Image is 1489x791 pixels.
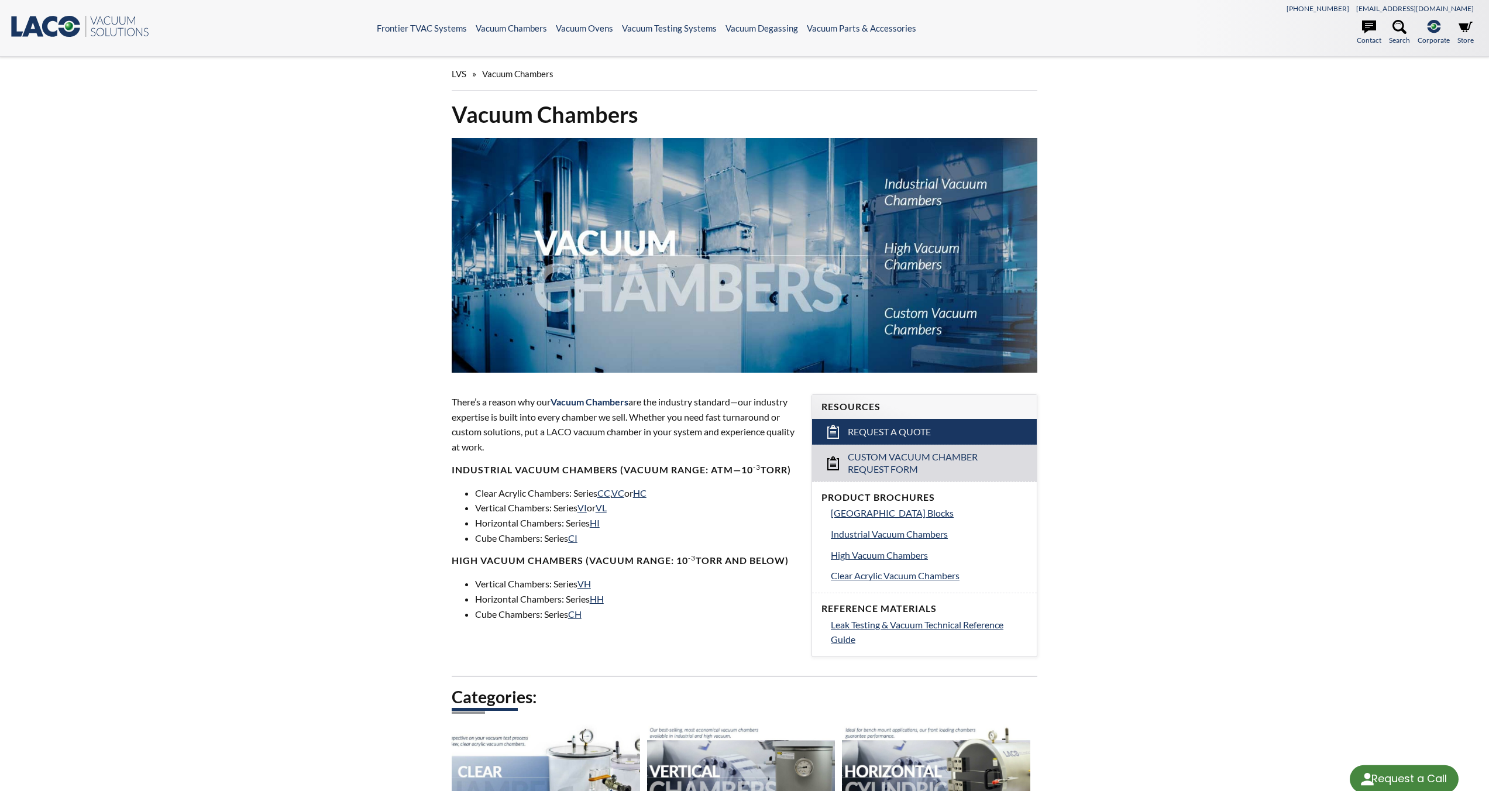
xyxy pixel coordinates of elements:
li: Horizontal Chambers: Series [475,591,797,607]
li: Clear Acrylic Chambers: Series , or [475,486,797,501]
h2: Categories: [452,686,1038,708]
a: Vacuum Ovens [556,23,613,33]
a: Frontier TVAC Systems [377,23,467,33]
a: Vacuum Parts & Accessories [807,23,916,33]
a: HH [590,593,604,604]
a: [PHONE_NUMBER] [1287,4,1349,13]
li: Horizontal Chambers: Series [475,515,797,531]
a: Clear Acrylic Vacuum Chambers [831,568,1027,583]
a: [GEOGRAPHIC_DATA] Blocks [831,505,1027,521]
span: Corporate [1418,35,1450,46]
a: Vacuum Degassing [725,23,798,33]
span: High Vacuum Chambers [831,549,928,560]
a: Custom Vacuum Chamber Request Form [812,445,1037,482]
a: [EMAIL_ADDRESS][DOMAIN_NAME] [1356,4,1474,13]
a: Search [1389,20,1410,46]
a: VI [577,502,587,513]
h1: Vacuum Chambers [452,100,1038,129]
a: VL [596,502,607,513]
a: Store [1457,20,1474,46]
span: [GEOGRAPHIC_DATA] Blocks [831,507,954,518]
h4: Reference Materials [821,603,1027,615]
a: VH [577,578,591,589]
a: High Vacuum Chambers [831,548,1027,563]
img: Vacuum Chambers [452,138,1038,373]
sup: -3 [688,553,696,562]
h4: Industrial Vacuum Chambers (vacuum range: atm—10 Torr) [452,464,797,476]
a: Vacuum Chambers [476,23,547,33]
li: Vertical Chambers: Series or [475,500,797,515]
a: Contact [1357,20,1381,46]
div: » [452,57,1038,91]
li: Cube Chambers: Series [475,607,797,622]
li: Cube Chambers: Series [475,531,797,546]
a: CI [568,532,577,544]
li: Vertical Chambers: Series [475,576,797,591]
a: CH [568,608,582,620]
a: CC [597,487,610,498]
a: HI [590,517,600,528]
span: LVS [452,68,466,79]
span: Clear Acrylic Vacuum Chambers [831,570,960,581]
a: Leak Testing & Vacuum Technical Reference Guide [831,617,1027,647]
img: round button [1358,770,1377,789]
a: VC [611,487,624,498]
h4: Product Brochures [821,491,1027,504]
h4: Resources [821,401,1027,413]
p: There’s a reason why our are the industry standard—our industry expertise is built into every cha... [452,394,797,454]
h4: High Vacuum Chambers (Vacuum range: 10 Torr and below) [452,555,797,567]
a: Vacuum Testing Systems [622,23,717,33]
span: Vacuum Chambers [551,396,628,407]
span: Custom Vacuum Chamber Request Form [848,451,1005,476]
a: Industrial Vacuum Chambers [831,527,1027,542]
a: Request a Quote [812,419,1037,445]
span: Request a Quote [848,426,931,438]
span: Industrial Vacuum Chambers [831,528,948,539]
sup: -3 [753,463,761,472]
a: HC [633,487,647,498]
span: Vacuum Chambers [482,68,553,79]
span: Leak Testing & Vacuum Technical Reference Guide [831,619,1003,645]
